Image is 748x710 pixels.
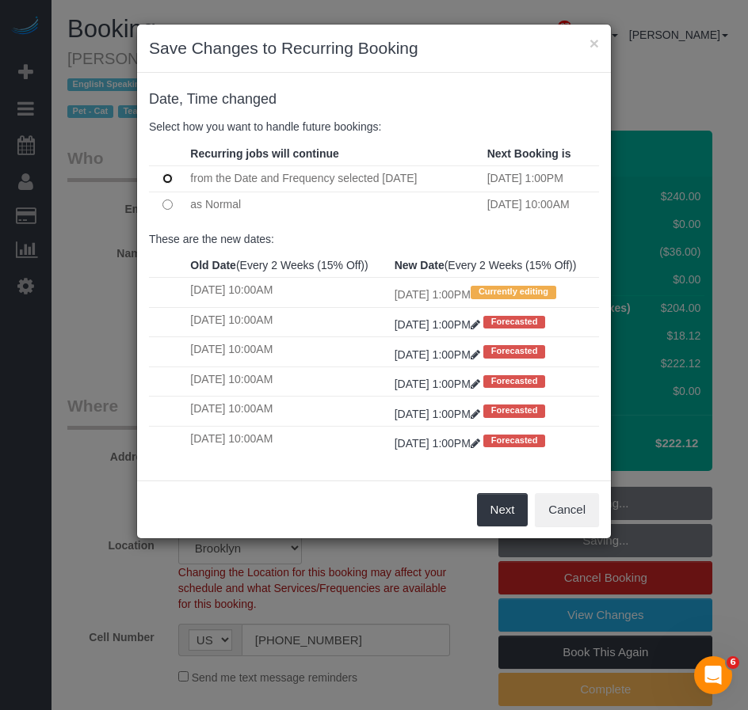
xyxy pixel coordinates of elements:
[483,345,546,358] span: Forecasted
[477,493,529,526] button: Next
[395,437,483,450] a: [DATE] 1:00PM
[186,278,390,307] td: [DATE] 10:00AM
[149,36,599,60] h3: Save Changes to Recurring Booking
[186,337,390,366] td: [DATE] 10:00AM
[395,408,483,420] a: [DATE] 1:00PM
[727,656,739,669] span: 6
[186,192,483,218] td: as Normal
[149,92,599,108] h4: changed
[149,231,599,247] p: These are the new dates:
[186,397,390,426] td: [DATE] 10:00AM
[149,119,599,135] p: Select how you want to handle future bookings:
[395,378,483,390] a: [DATE] 1:00PM
[535,493,599,526] button: Cancel
[395,348,483,361] a: [DATE] 1:00PM
[483,404,546,417] span: Forecasted
[190,259,236,271] strong: Old Date
[186,307,390,336] td: [DATE] 10:00AM
[483,316,546,328] span: Forecasted
[483,435,546,447] span: Forecasted
[391,278,599,307] td: [DATE] 1:00PM
[487,147,571,160] strong: Next Booking is
[483,192,599,218] td: [DATE] 10:00AM
[149,91,218,107] span: Date, Time
[694,656,732,694] iframe: Intercom live chat
[471,286,556,298] span: Currently editing
[186,366,390,396] td: [DATE] 10:00AM
[395,318,483,331] a: [DATE] 1:00PM
[186,426,390,455] td: [DATE] 10:00AM
[590,35,599,51] button: ×
[483,375,546,388] span: Forecasted
[395,259,445,271] strong: New Date
[483,165,599,192] td: [DATE] 1:00PM
[186,253,390,278] th: (Every 2 Weeks (15% Off))
[391,253,599,278] th: (Every 2 Weeks (15% Off))
[190,147,338,160] strong: Recurring jobs will continue
[186,165,483,192] td: from the Date and Frequency selected [DATE]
